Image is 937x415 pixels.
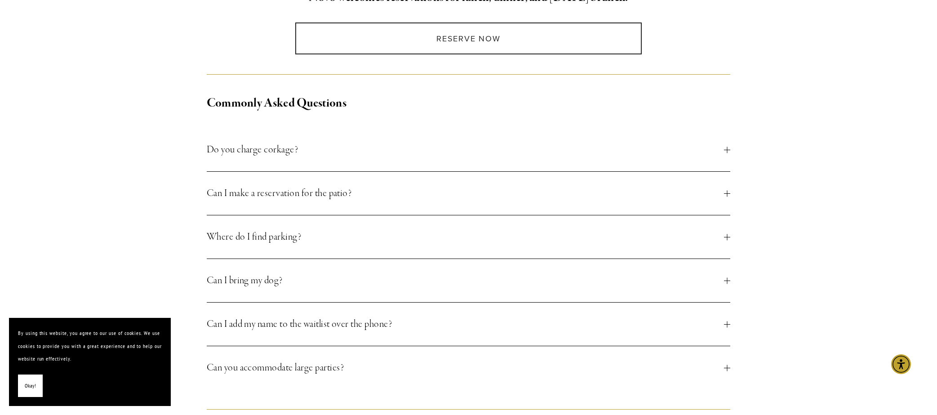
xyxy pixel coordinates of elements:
h2: Commonly Asked Questions [207,94,731,113]
p: By using this website, you agree to our use of cookies. We use cookies to provide you with a grea... [18,327,162,366]
button: Do you charge corkage? [207,128,731,171]
button: Can I bring my dog? [207,259,731,302]
span: Can I bring my dog? [207,272,724,289]
span: Where do I find parking? [207,229,724,245]
button: Where do I find parking? [207,215,731,259]
button: Can you accommodate large parties? [207,346,731,389]
button: Can I make a reservation for the patio? [207,172,731,215]
span: Can you accommodate large parties? [207,360,724,376]
div: Accessibility Menu [891,354,911,374]
span: Can I make a reservation for the patio? [207,185,724,201]
a: Reserve Now [295,22,642,54]
span: Okay! [25,379,36,393]
span: Do you charge corkage? [207,142,724,158]
button: Okay! [18,375,43,397]
button: Can I add my name to the waitlist over the phone? [207,303,731,346]
span: Can I add my name to the waitlist over the phone? [207,316,724,332]
section: Cookie banner [9,318,171,406]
